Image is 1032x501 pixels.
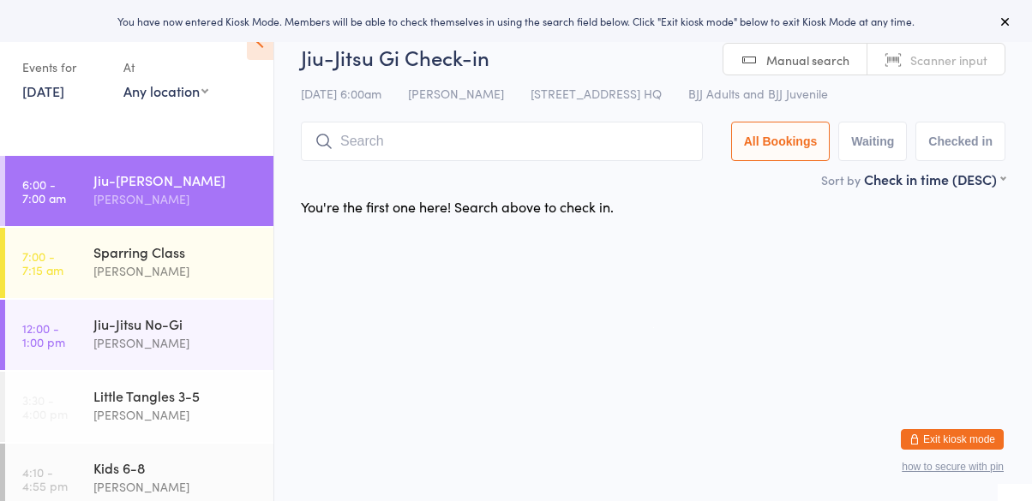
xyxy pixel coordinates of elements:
a: 6:00 -7:00 amJiu-[PERSON_NAME][PERSON_NAME] [5,156,273,226]
div: Any location [123,81,208,100]
div: Jiu-Jitsu No-Gi [93,314,259,333]
label: Sort by [821,171,861,188]
input: Search [301,122,703,161]
time: 12:00 - 1:00 pm [22,321,65,349]
span: Scanner input [910,51,987,69]
span: [STREET_ADDRESS] HQ [531,85,662,102]
div: [PERSON_NAME] [93,261,259,281]
button: All Bookings [731,122,831,161]
span: Manual search [766,51,849,69]
time: 4:10 - 4:55 pm [22,465,68,492]
div: Jiu-[PERSON_NAME] [93,170,259,189]
div: Kids 6-8 [93,458,259,477]
div: Little Tangles 3-5 [93,386,259,405]
div: [PERSON_NAME] [93,189,259,209]
time: 7:00 - 7:15 am [22,249,63,277]
span: [DATE] 6:00am [301,85,381,102]
span: [PERSON_NAME] [408,85,504,102]
span: BJJ Adults and BJJ Juvenile [688,85,828,102]
a: [DATE] [22,81,64,100]
div: Check in time (DESC) [864,170,1005,188]
div: Sparring Class [93,242,259,261]
a: 12:00 -1:00 pmJiu-Jitsu No-Gi[PERSON_NAME] [5,300,273,370]
div: You're the first one here! Search above to check in. [301,197,614,216]
a: 3:30 -4:00 pmLittle Tangles 3-5[PERSON_NAME] [5,372,273,442]
button: how to secure with pin [902,461,1004,473]
h2: Jiu-Jitsu Gi Check-in [301,43,1005,71]
button: Waiting [838,122,907,161]
div: You have now entered Kiosk Mode. Members will be able to check themselves in using the search fie... [27,14,1005,28]
button: Exit kiosk mode [901,429,1004,450]
time: 3:30 - 4:00 pm [22,393,68,420]
div: Events for [22,53,106,81]
time: 6:00 - 7:00 am [22,177,66,205]
div: [PERSON_NAME] [93,405,259,425]
div: [PERSON_NAME] [93,333,259,353]
a: 7:00 -7:15 amSparring Class[PERSON_NAME] [5,228,273,298]
button: Checked in [915,122,1005,161]
div: At [123,53,208,81]
div: [PERSON_NAME] [93,477,259,497]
